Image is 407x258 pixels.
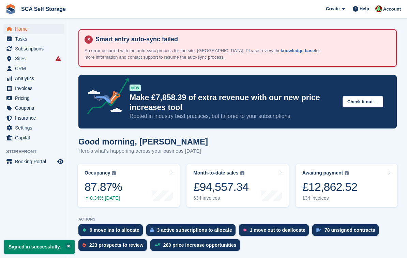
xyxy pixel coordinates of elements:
[250,227,305,233] div: 1 move out to deallocate
[150,239,243,254] a: 260 price increase opportunities
[3,133,64,142] a: menu
[302,180,358,194] div: £12,862.52
[15,123,56,133] span: Settings
[3,64,64,73] a: menu
[3,113,64,123] a: menu
[375,5,382,12] img: Dale Chapman
[85,170,110,176] div: Occupancy
[193,170,238,176] div: Month-to-date sales
[3,34,64,44] a: menu
[15,44,56,54] span: Subscriptions
[130,93,337,112] p: Make £7,858.39 of extra revenue with our new price increases tool
[15,34,56,44] span: Tasks
[3,84,64,93] a: menu
[316,228,321,232] img: contract_signature_icon-13c848040528278c33f63329250d36e43548de30e8caae1d1a13099fd9432cc5.svg
[15,64,56,73] span: CRM
[302,170,343,176] div: Awaiting payment
[85,195,122,201] div: 0.34% [DATE]
[239,224,312,239] a: 1 move out to deallocate
[302,195,358,201] div: 134 invoices
[15,93,56,103] span: Pricing
[296,164,397,207] a: Awaiting payment £12,862.52 134 invoices
[312,224,382,239] a: 78 unsigned contracts
[326,5,340,12] span: Create
[281,48,315,53] a: knowledge base
[130,85,141,91] div: NEW
[85,180,122,194] div: 87.87%
[154,243,160,246] img: price_increase_opportunities-93ffe204e8149a01c8c9dc8f82e8f89637d9d84a8eef4429ea346261dce0b2c0.svg
[81,78,129,117] img: price-adjustments-announcement-icon-8257ccfd72463d97f412b2fc003d46551f7dbcb40ab6d574587a9cd5c0d94...
[90,227,139,233] div: 9 move ins to allocate
[3,74,64,83] a: menu
[78,224,146,239] a: 9 move ins to allocate
[325,227,375,233] div: 78 unsigned contracts
[15,157,56,166] span: Booking Portal
[15,74,56,83] span: Analytics
[15,54,56,63] span: Sites
[345,171,349,175] img: icon-info-grey-7440780725fd019a000dd9b08b2336e03edf1995a4989e88bcd33f0948082b44.svg
[3,44,64,54] a: menu
[56,56,61,61] i: Smart entry sync failures have occurred
[15,103,56,113] span: Coupons
[93,35,391,43] h4: Smart entry auto-sync failed
[112,171,116,175] img: icon-info-grey-7440780725fd019a000dd9b08b2336e03edf1995a4989e88bcd33f0948082b44.svg
[15,113,56,123] span: Insurance
[82,243,86,247] img: prospect-51fa495bee0391a8d652442698ab0144808aea92771e9ea1ae160a38d050c398.svg
[3,157,64,166] a: menu
[78,147,208,155] p: Here's what's happening across your business [DATE]
[3,54,64,63] a: menu
[78,164,180,207] a: Occupancy 87.87% 0.34% [DATE]
[5,4,16,14] img: stora-icon-8386f47178a22dfd0bd8f6a31ec36ba5ce8667c1dd55bd0f319d3a0aa187defe.svg
[15,24,56,34] span: Home
[243,228,246,232] img: move_outs_to_deallocate_icon-f764333ba52eb49d3ac5e1228854f67142a1ed5810a6f6cc68b1a99e826820c5.svg
[3,93,64,103] a: menu
[6,148,68,155] span: Storefront
[4,240,75,254] p: Signed in successfully.
[360,5,369,12] span: Help
[18,3,69,15] a: SCA Self Storage
[56,157,64,166] a: Preview store
[163,242,237,248] div: 260 price increase opportunities
[193,195,248,201] div: 634 invoices
[193,180,248,194] div: £94,557.34
[343,96,383,107] button: Check it out →
[150,228,154,232] img: active_subscription_to_allocate_icon-d502201f5373d7db506a760aba3b589e785aa758c864c3986d89f69b8ff3...
[3,24,64,34] a: menu
[78,239,150,254] a: 223 prospects to review
[240,171,244,175] img: icon-info-grey-7440780725fd019a000dd9b08b2336e03edf1995a4989e88bcd33f0948082b44.svg
[186,164,288,207] a: Month-to-date sales £94,557.34 634 invoices
[78,217,397,222] p: ACTIONS
[15,84,56,93] span: Invoices
[157,227,232,233] div: 3 active subscriptions to allocate
[89,242,144,248] div: 223 prospects to review
[3,123,64,133] a: menu
[82,228,86,232] img: move_ins_to_allocate_icon-fdf77a2bb77ea45bf5b3d319d69a93e2d87916cf1d5bf7949dd705db3b84f3ca.svg
[78,137,208,146] h1: Good morning, [PERSON_NAME]
[15,133,56,142] span: Capital
[383,6,401,13] span: Account
[130,112,337,120] p: Rooted in industry best practices, but tailored to your subscriptions.
[146,224,239,239] a: 3 active subscriptions to allocate
[3,103,64,113] a: menu
[85,47,323,61] p: An error occurred with the auto-sync process for the site: [GEOGRAPHIC_DATA]. Please review the f...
